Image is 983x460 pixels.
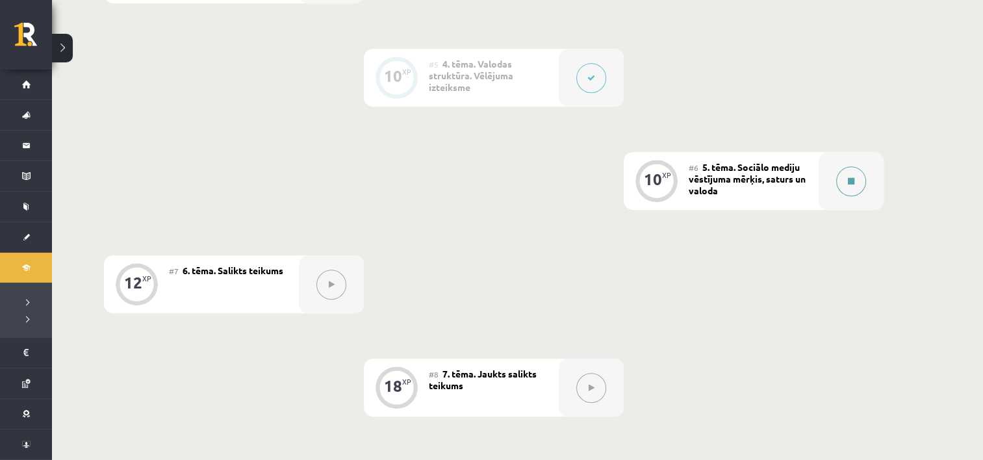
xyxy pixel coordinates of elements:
span: #8 [429,369,439,379]
a: Rīgas 1. Tālmācības vidusskola [14,23,52,55]
span: #5 [429,59,439,70]
span: #6 [689,162,698,173]
div: XP [142,275,151,282]
div: 10 [644,173,662,185]
span: 5. tēma. Sociālo mediju vēstījuma mērķis, saturs un valoda [689,161,806,196]
div: XP [662,172,671,179]
div: 10 [384,70,402,82]
span: 4. tēma. Valodas struktūra. Vēlējuma izteiksme [429,58,513,93]
div: XP [402,378,411,385]
div: 12 [124,277,142,288]
div: 18 [384,380,402,392]
span: 6. tēma. Salikts teikums [183,264,283,276]
div: XP [402,68,411,75]
span: #7 [169,266,179,276]
span: 7. tēma. Jaukts salikts teikums [429,368,537,391]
